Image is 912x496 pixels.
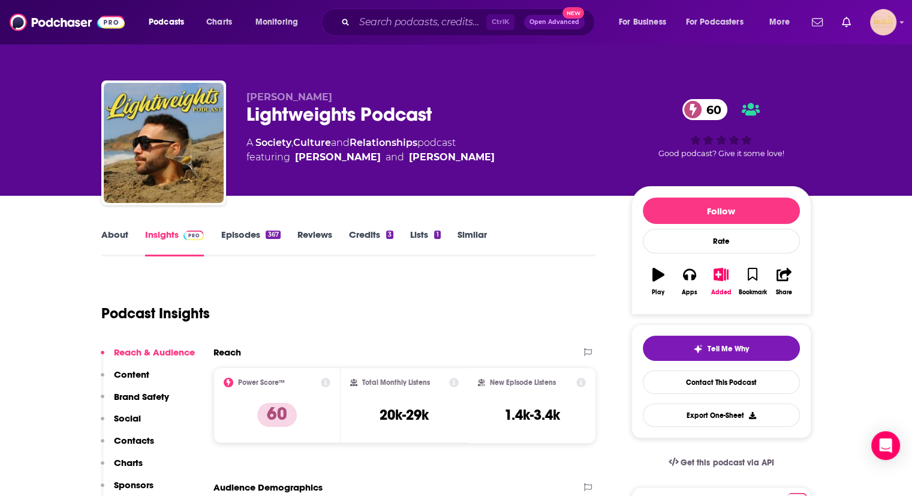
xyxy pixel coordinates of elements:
span: Podcasts [149,14,184,31]
div: Share [776,289,792,296]
div: 3 [386,231,393,239]
button: open menu [247,13,314,32]
span: Logged in as MUSESPR [870,9,896,35]
h3: 1.4k-3.4k [504,406,560,424]
div: Rate [643,229,800,253]
h1: Podcast Insights [101,304,210,322]
img: tell me why sparkle [693,344,703,354]
span: More [769,14,790,31]
button: open menu [140,13,200,32]
span: Ctrl K [486,14,514,30]
div: 60Good podcast? Give it some love! [631,91,811,166]
div: Apps [682,289,697,296]
a: InsightsPodchaser Pro [145,229,204,256]
a: Reviews [297,229,332,256]
button: open menu [610,13,681,32]
span: and [386,150,404,165]
button: Brand Safety [101,391,169,413]
span: Open Advanced [529,19,579,25]
button: Apps [674,260,705,303]
img: Podchaser - Follow, Share and Rate Podcasts [10,11,125,34]
button: Share [768,260,799,303]
span: For Business [619,14,666,31]
a: Contact This Podcast [643,370,800,394]
span: For Podcasters [686,14,744,31]
a: About [101,229,128,256]
h2: Audience Demographics [213,482,323,493]
a: Episodes367 [221,229,280,256]
a: Society [255,137,291,148]
span: Charts [206,14,232,31]
button: Added [705,260,736,303]
span: , [291,137,293,148]
span: Get this podcast via API [681,458,773,468]
p: Social [114,413,141,424]
a: Ilya Fedorovich [409,150,495,165]
h3: 20k-29k [380,406,429,424]
div: 1 [434,231,440,239]
button: Show profile menu [870,9,896,35]
button: tell me why sparkleTell Me Why [643,336,800,361]
button: Social [101,413,141,435]
p: Contacts [114,435,154,446]
span: 60 [694,99,727,120]
div: Open Intercom Messenger [871,431,900,460]
span: Tell Me Why [708,344,749,354]
a: Culture [293,137,331,148]
a: Joe Vulpis [295,150,381,165]
span: Monitoring [255,14,298,31]
a: Get this podcast via API [659,448,784,477]
p: Content [114,369,149,380]
a: Charts [198,13,239,32]
button: Content [101,369,149,391]
a: Lists1 [410,229,440,256]
button: Follow [643,198,800,224]
a: Show notifications dropdown [807,12,827,32]
p: Brand Safety [114,391,169,402]
h2: Power Score™ [238,378,285,387]
span: featuring [246,150,495,165]
a: Similar [457,229,487,256]
a: Relationships [350,137,417,148]
div: Play [652,289,664,296]
p: Charts [114,457,143,468]
button: Reach & Audience [101,346,195,369]
button: Play [643,260,674,303]
span: New [562,7,584,19]
div: 367 [266,231,280,239]
h2: Reach [213,346,241,358]
span: and [331,137,350,148]
span: Good podcast? Give it some love! [658,149,784,158]
div: Search podcasts, credits, & more... [333,8,606,36]
button: Export One-Sheet [643,404,800,427]
div: Added [711,289,732,296]
p: Sponsors [114,479,153,491]
img: User Profile [870,9,896,35]
input: Search podcasts, credits, & more... [354,13,486,32]
div: A podcast [246,136,495,165]
h2: Total Monthly Listens [362,378,430,387]
button: open menu [761,13,805,32]
img: Lightweights Podcast [104,83,224,203]
p: Reach & Audience [114,346,195,358]
img: Podchaser Pro [183,231,204,240]
button: Charts [101,457,143,479]
a: 60 [682,99,727,120]
button: open menu [678,13,761,32]
button: Contacts [101,435,154,457]
span: [PERSON_NAME] [246,91,332,103]
button: Bookmark [737,260,768,303]
a: Show notifications dropdown [837,12,856,32]
p: 60 [257,403,297,427]
div: Bookmark [738,289,766,296]
button: Open AdvancedNew [524,15,585,29]
h2: New Episode Listens [490,378,556,387]
a: Credits3 [349,229,393,256]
